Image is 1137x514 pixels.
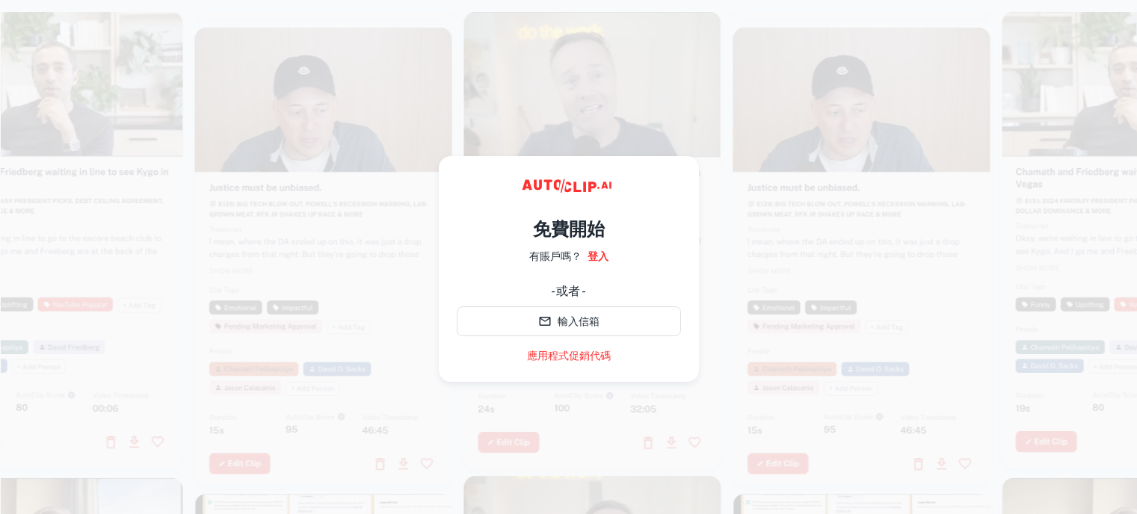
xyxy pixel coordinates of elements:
[457,306,681,336] button: 輸入信箱
[588,248,608,264] a: 登入
[551,284,586,298] font: - 或者 -
[558,316,600,328] font: 輸入信箱
[529,250,582,262] font: 有賬戶嗎？
[533,218,605,239] font: 免費開始
[527,350,611,362] font: 應用程式促銷代碼
[588,250,608,262] font: 登入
